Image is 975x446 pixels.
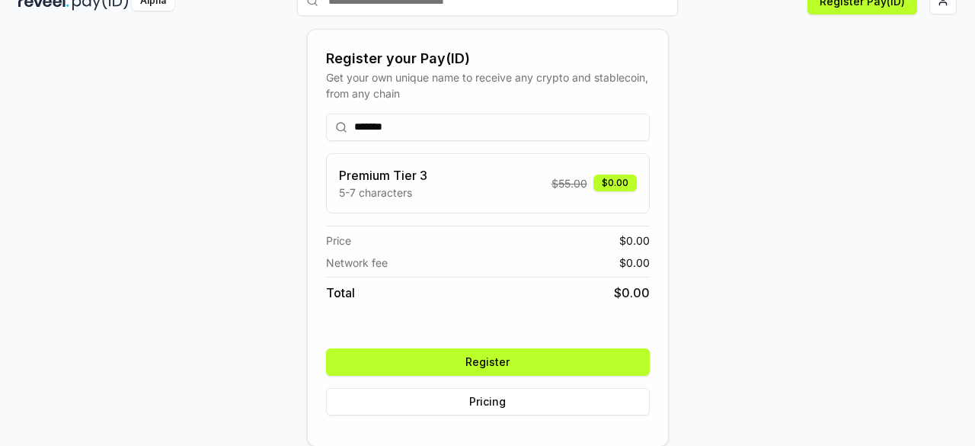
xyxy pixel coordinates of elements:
div: $0.00 [593,175,637,191]
p: 5-7 characters [339,184,427,201]
span: $ 0.00 [614,284,650,302]
span: Network fee [326,255,388,271]
span: $ 55.00 [551,175,587,191]
div: Get your own unique name to receive any crypto and stablecoin, from any chain [326,69,650,101]
span: Total [326,284,355,302]
button: Pricing [326,388,650,416]
span: $ 0.00 [619,233,650,249]
div: Register your Pay(ID) [326,48,650,69]
span: Price [326,233,351,249]
h3: Premium Tier 3 [339,166,427,184]
span: $ 0.00 [619,255,650,271]
button: Register [326,348,650,376]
